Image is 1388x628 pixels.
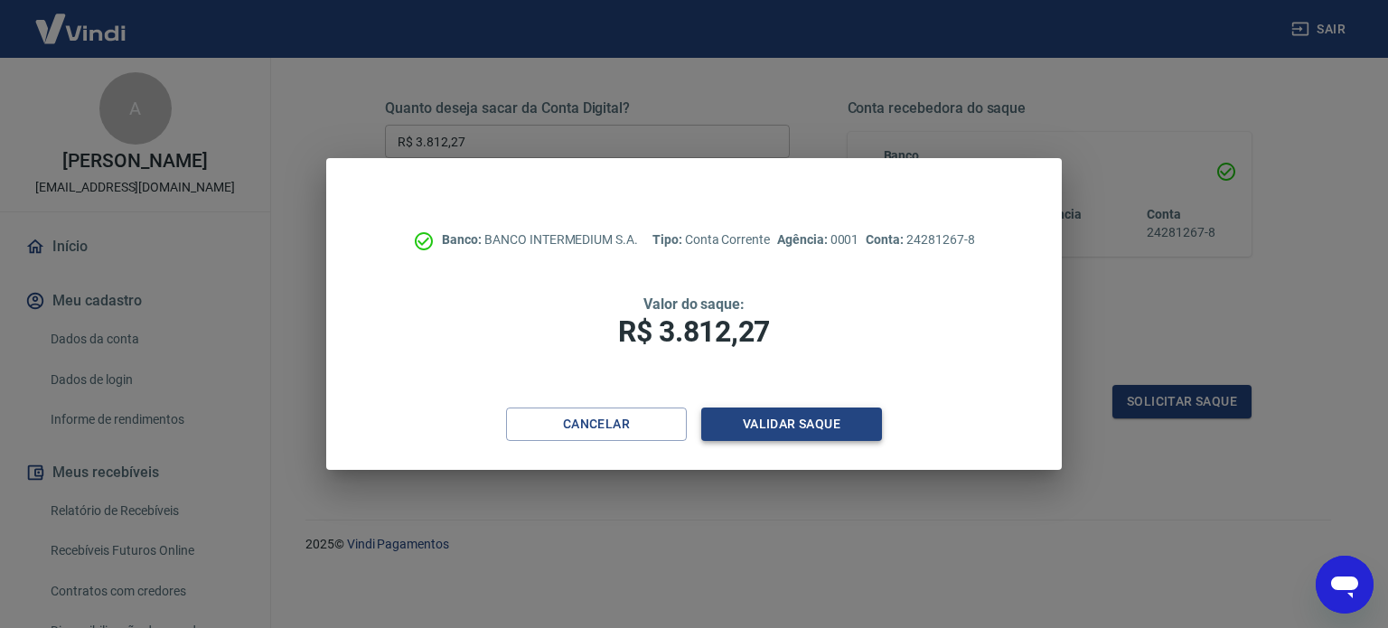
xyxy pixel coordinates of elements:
button: Validar saque [701,408,882,441]
span: Agência: [777,232,830,247]
span: Conta: [866,232,906,247]
p: Conta Corrente [652,230,770,249]
iframe: Botão para abrir a janela de mensagens [1316,556,1374,614]
p: 24281267-8 [866,230,974,249]
button: Cancelar [506,408,687,441]
p: BANCO INTERMEDIUM S.A. [442,230,638,249]
p: 0001 [777,230,858,249]
span: Tipo: [652,232,685,247]
span: R$ 3.812,27 [618,314,770,349]
span: Valor do saque: [643,295,745,313]
span: Banco: [442,232,484,247]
